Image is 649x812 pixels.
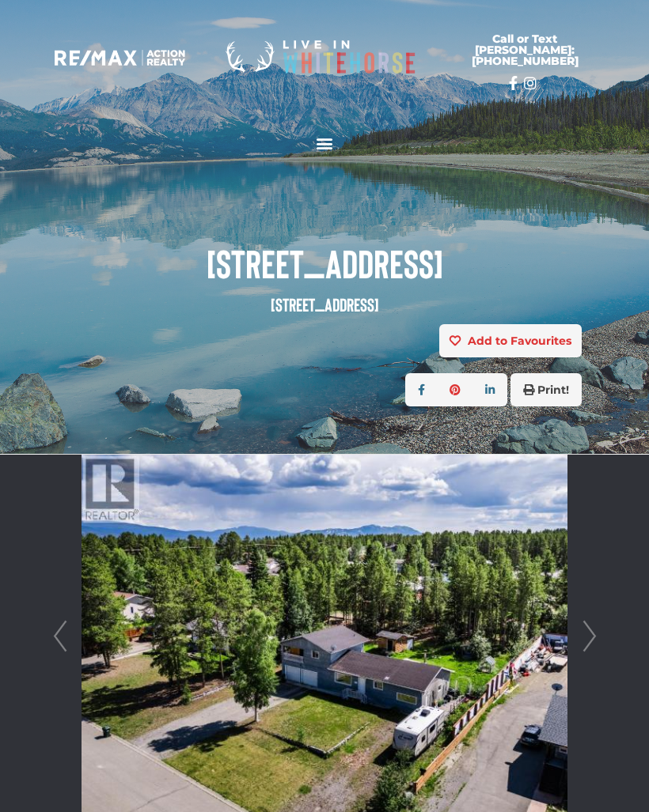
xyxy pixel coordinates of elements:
[448,33,602,66] span: Call or Text [PERSON_NAME]: [PHONE_NUMBER]
[439,324,582,357] button: Add to Favourites
[312,130,338,156] div: Menu Toggle
[510,373,582,406] button: Print!
[429,24,621,76] a: Call or Text [PERSON_NAME]: [PHONE_NUMBER]
[271,293,379,315] small: [STREET_ADDRESS]
[67,241,582,285] span: [STREET_ADDRESS]
[537,383,569,397] strong: Print!
[468,334,571,348] strong: Add to Favourites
